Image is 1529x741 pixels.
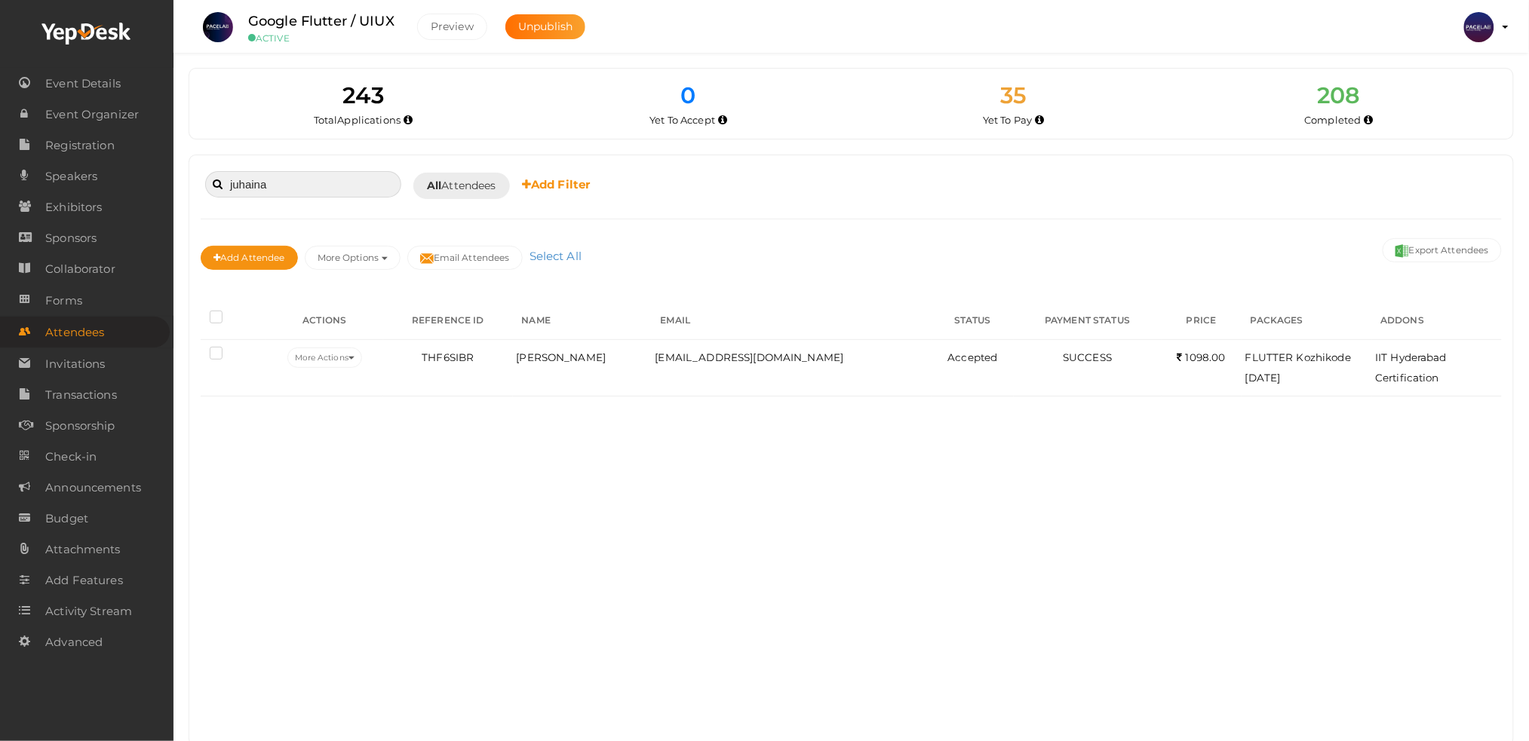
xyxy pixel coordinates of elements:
[526,249,585,263] a: Select All
[513,302,652,340] th: NAME
[45,596,132,626] span: Activity Stream
[45,69,121,99] span: Event Details
[522,177,591,191] b: Add Filter
[45,192,102,222] span: Exhibitors
[305,246,401,270] button: More Options
[45,161,97,191] span: Speakers
[45,565,123,596] span: Add Features
[287,348,362,368] button: More Actions
[1242,302,1372,340] th: PACKAGES
[45,534,121,565] span: Attachments
[1464,12,1494,42] img: ACg8ocL0kAMv6lbQGkAvZffMI2AGMQOEcunBVH5P4FVoqBXGP4BOzjY=s100
[1395,244,1409,258] img: excel.svg
[45,254,115,284] span: Collaborator
[656,351,844,363] span: [EMAIL_ADDRESS][DOMAIN_NAME]
[45,504,88,534] span: Budget
[649,114,715,126] span: Yet To Accept
[1365,116,1374,124] i: Accepted and completed payment succesfully
[681,81,696,109] span: 0
[1063,351,1112,363] span: SUCCESS
[1372,302,1503,340] th: ADDONS
[517,351,606,363] span: [PERSON_NAME]
[983,114,1032,126] span: Yet To Pay
[45,130,115,161] span: Registration
[342,81,383,109] span: 243
[1177,351,1226,363] span: 1098.00
[45,100,139,130] span: Event Organizer
[1036,116,1045,124] i: Accepted by organizer and yet to make payment
[45,411,115,441] span: Sponsorship
[948,351,998,363] span: Accepted
[248,11,395,32] label: Google Flutter / UIUX
[314,114,401,126] span: Total
[718,116,727,124] i: Yet to be accepted by organizer
[205,171,401,197] input: Search attendee
[201,246,298,270] button: Add Attendee
[652,302,932,340] th: EMAIL
[45,349,106,379] span: Invitations
[407,246,523,270] button: Email Attendees
[427,179,441,192] b: All
[427,178,496,194] span: Attendees
[412,314,484,326] span: REFERENCE ID
[266,302,383,340] th: ACTIONS
[1000,81,1027,109] span: 35
[45,223,97,253] span: Sponsors
[1014,302,1162,340] th: PAYMENT STATUS
[45,473,141,503] span: Announcements
[420,252,434,265] img: mail-filled.svg
[45,380,117,410] span: Transactions
[932,302,1014,340] th: STATUS
[417,14,487,40] button: Preview
[45,627,103,657] span: Advanced
[248,32,395,44] small: ACTIVE
[404,116,413,124] i: Total number of applications
[505,14,585,39] button: Unpublish
[337,114,401,126] span: Applications
[1318,81,1361,109] span: 208
[1245,351,1351,384] span: FLUTTER Kozhikode [DATE]
[45,286,82,316] span: Forms
[1305,114,1362,126] span: Completed
[45,317,104,348] span: Attendees
[1376,351,1448,384] span: IIT Hyderabad Certification
[1162,302,1242,340] th: PRICE
[518,20,573,33] span: Unpublish
[203,12,233,42] img: ZNZGK5OI_small.png
[45,442,97,472] span: Check-in
[1383,238,1502,262] button: Export Attendees
[422,351,474,363] span: THF6SIBR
